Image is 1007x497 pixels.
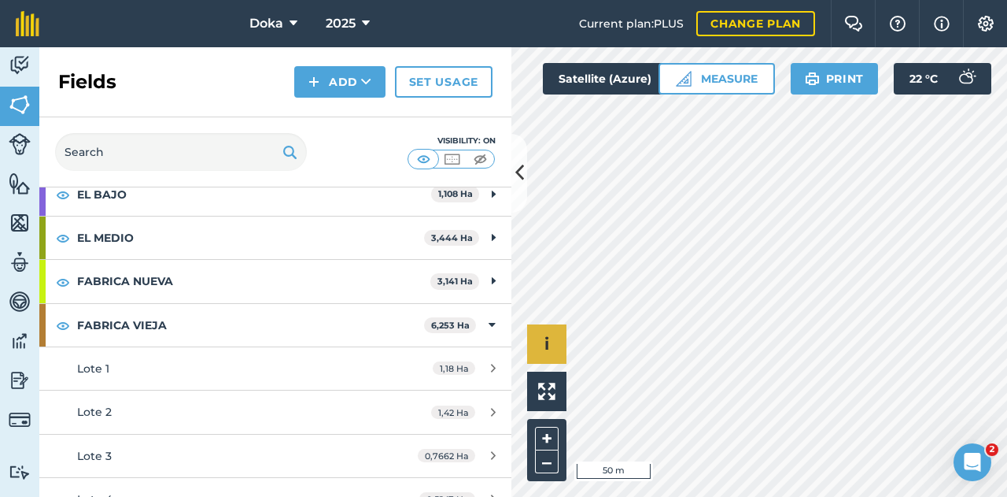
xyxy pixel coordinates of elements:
[658,63,775,95] button: Measure
[579,15,684,32] span: Current plan : PLUS
[844,16,863,32] img: Two speech bubbles overlapping with the left bubble in the forefront
[676,71,692,87] img: Ruler icon
[77,449,112,463] span: Lote 3
[56,228,70,247] img: svg+xml;base64,PHN2ZyB4bWxucz0iaHR0cDovL3d3dy53My5vcmcvMjAwMC9zdmciIHdpZHRoPSIxOCIgaGVpZ2h0PSIyNC...
[527,325,566,364] button: i
[431,406,475,419] span: 1,42 Ha
[9,409,31,431] img: svg+xml;base64,PD94bWwgdmVyc2lvbj0iMS4wIiBlbmNvZGluZz0idXRmLTgiPz4KPCEtLSBHZW5lcmF0b3I6IEFkb2JlIE...
[950,63,982,95] img: svg+xml;base64,PD94bWwgdmVyc2lvbj0iMS4wIiBlbmNvZGluZz0idXRmLTgiPz4KPCEtLSBHZW5lcmF0b3I6IEFkb2JlIE...
[58,69,116,95] h2: Fields
[544,334,549,354] span: i
[9,465,31,480] img: svg+xml;base64,PD94bWwgdmVyc2lvbj0iMS4wIiBlbmNvZGluZz0idXRmLTgiPz4KPCEtLSBHZW5lcmF0b3I6IEFkb2JlIE...
[442,151,462,167] img: svg+xml;base64,PHN2ZyB4bWxucz0iaHR0cDovL3d3dy53My5vcmcvMjAwMC9zdmciIHdpZHRoPSI1MCIgaGVpZ2h0PSI0MC...
[308,72,319,91] img: svg+xml;base64,PHN2ZyB4bWxucz0iaHR0cDovL3d3dy53My5vcmcvMjAwMC9zdmciIHdpZHRoPSIxNCIgaGVpZ2h0PSIyNC...
[418,449,475,462] span: 0,7662 Ha
[39,435,511,477] a: Lote 30,7662 Ha
[39,217,511,259] div: EL MEDIO3,444 Ha
[9,172,31,195] img: svg+xml;base64,PHN2ZyB4bWxucz0iaHR0cDovL3d3dy53My5vcmcvMjAwMC9zdmciIHdpZHRoPSI1NiIgaGVpZ2h0PSI2MC...
[39,347,511,390] a: Lote 11,18 Ha
[805,69,820,88] img: svg+xml;base64,PHN2ZyB4bWxucz0iaHR0cDovL3d3dy53My5vcmcvMjAwMC9zdmciIHdpZHRoPSIxOSIgaGVpZ2h0PSIyNC...
[976,16,995,32] img: A cog icon
[414,151,433,167] img: svg+xml;base64,PHN2ZyB4bWxucz0iaHR0cDovL3d3dy53My5vcmcvMjAwMC9zdmciIHdpZHRoPSI1MCIgaGVpZ2h0PSI0MC...
[9,93,31,117] img: svg+xml;base64,PHN2ZyB4bWxucz0iaHR0cDovL3d3dy53My5vcmcvMjAwMC9zdmciIHdpZHRoPSI1NiIgaGVpZ2h0PSI2MC...
[437,276,473,287] strong: 3,141 Ha
[9,211,31,235] img: svg+xml;base64,PHN2ZyB4bWxucz0iaHR0cDovL3d3dy53My5vcmcvMjAwMC9zdmciIHdpZHRoPSI1NiIgaGVpZ2h0PSI2MC...
[538,383,555,400] img: Four arrows, one pointing top left, one top right, one bottom right and the last bottom left
[438,188,473,199] strong: 1,108 Ha
[77,405,112,419] span: Lote 2
[39,173,511,216] div: EL BAJO1,108 Ha
[934,14,950,33] img: svg+xml;base64,PHN2ZyB4bWxucz0iaHR0cDovL3d3dy53My5vcmcvMjAwMC9zdmciIHdpZHRoPSIxNyIgaGVpZ2h0PSIxNy...
[77,260,430,302] strong: FABRICA NUEVA
[431,320,470,331] strong: 6,253 Ha
[55,133,307,171] input: Search
[294,66,385,98] button: Add
[9,133,31,155] img: svg+xml;base64,PD94bWwgdmVyc2lvbj0iMS4wIiBlbmNvZGluZz0idXRmLTgiPz4KPCEtLSBHZW5lcmF0b3I6IEFkb2JlIE...
[77,217,424,259] strong: EL MEDIO
[433,362,475,375] span: 1,18 Ha
[543,63,694,95] button: Satellite (Azure)
[39,391,511,433] a: Lote 21,42 Ha
[395,66,492,98] a: Set usage
[39,304,511,347] div: FABRICA VIEJA6,253 Ha
[326,14,356,33] span: 2025
[909,63,938,95] span: 22 ° C
[986,443,998,456] span: 2
[9,369,31,392] img: svg+xml;base64,PD94bWwgdmVyc2lvbj0iMS4wIiBlbmNvZGluZz0idXRmLTgiPz4KPCEtLSBHZW5lcmF0b3I6IEFkb2JlIE...
[535,451,559,473] button: –
[77,304,424,347] strong: FABRICA VIEJA
[696,11,815,36] a: Change plan
[249,14,283,33] span: Doka
[77,173,431,216] strong: EL BAJO
[408,135,496,147] div: Visibility: On
[954,443,991,481] iframe: Intercom live chat
[791,63,879,95] button: Print
[56,273,70,291] img: svg+xml;base64,PHN2ZyB4bWxucz0iaHR0cDovL3d3dy53My5vcmcvMjAwMC9zdmciIHdpZHRoPSIxOCIgaGVpZ2h0PSIyNC...
[56,185,70,204] img: svg+xml;base64,PHN2ZyB4bWxucz0iaHR0cDovL3d3dy53My5vcmcvMjAwMC9zdmciIHdpZHRoPSIxOCIgaGVpZ2h0PSIyNC...
[431,232,473,243] strong: 3,444 Ha
[888,16,907,32] img: A question mark icon
[282,143,297,161] img: svg+xml;base64,PHN2ZyB4bWxucz0iaHR0cDovL3d3dy53My5vcmcvMjAwMC9zdmciIHdpZHRoPSIxOSIgaGVpZ2h0PSIyNC...
[9,250,31,274] img: svg+xml;base64,PD94bWwgdmVyc2lvbj0iMS4wIiBlbmNvZGluZz0idXRmLTgiPz4KPCEtLSBHZW5lcmF0b3I6IEFkb2JlIE...
[9,54,31,77] img: svg+xml;base64,PD94bWwgdmVyc2lvbj0iMS4wIiBlbmNvZGluZz0idXRmLTgiPz4KPCEtLSBHZW5lcmF0b3I6IEFkb2JlIE...
[56,316,70,335] img: svg+xml;base64,PHN2ZyB4bWxucz0iaHR0cDovL3d3dy53My5vcmcvMjAwMC9zdmciIHdpZHRoPSIxOCIgaGVpZ2h0PSIyNC...
[535,427,559,451] button: +
[9,329,31,353] img: svg+xml;base64,PD94bWwgdmVyc2lvbj0iMS4wIiBlbmNvZGluZz0idXRmLTgiPz4KPCEtLSBHZW5lcmF0b3I6IEFkb2JlIE...
[77,362,109,376] span: Lote 1
[894,63,991,95] button: 22 °C
[9,290,31,313] img: svg+xml;base64,PD94bWwgdmVyc2lvbj0iMS4wIiBlbmNvZGluZz0idXRmLTgiPz4KPCEtLSBHZW5lcmF0b3I6IEFkb2JlIE...
[470,151,490,167] img: svg+xml;base64,PHN2ZyB4bWxucz0iaHR0cDovL3d3dy53My5vcmcvMjAwMC9zdmciIHdpZHRoPSI1MCIgaGVpZ2h0PSI0MC...
[39,260,511,302] div: FABRICA NUEVA3,141 Ha
[16,11,39,36] img: fieldmargin Logo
